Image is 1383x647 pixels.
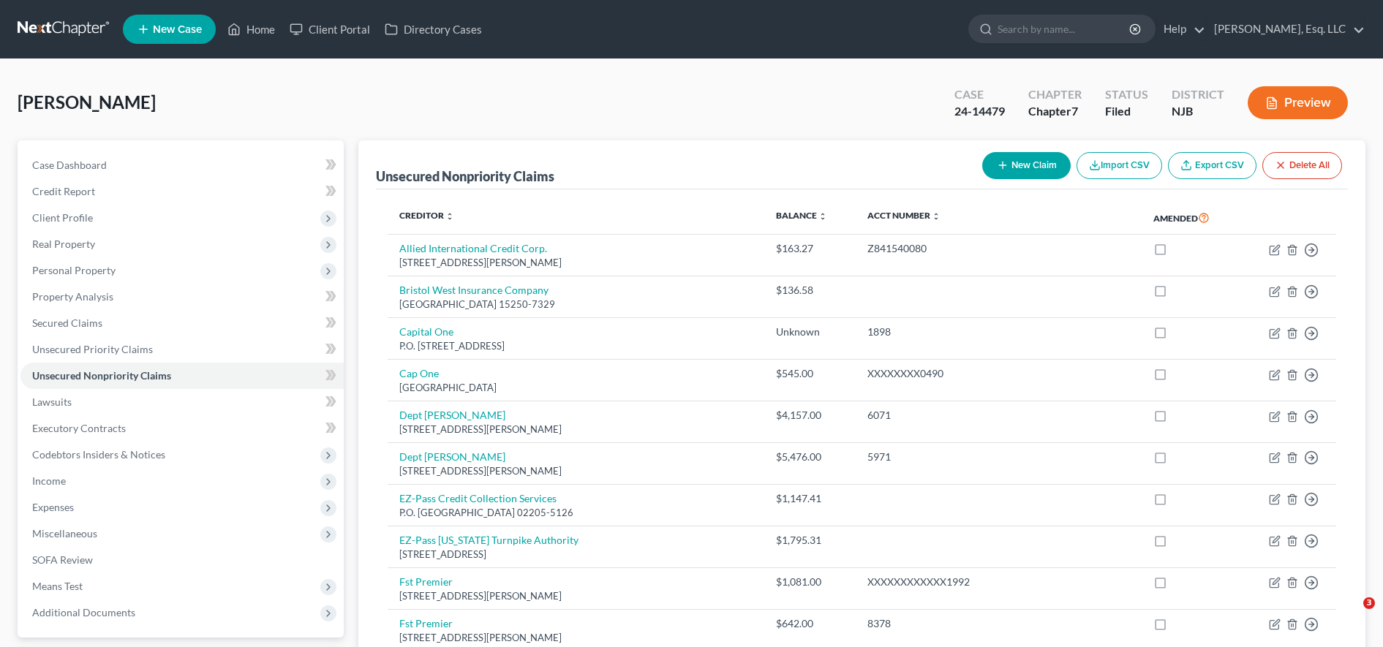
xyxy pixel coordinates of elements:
[1168,152,1256,179] a: Export CSV
[776,241,844,256] div: $163.27
[776,491,844,506] div: $1,147.41
[954,86,1005,103] div: Case
[399,242,547,254] a: Allied International Credit Corp.
[1172,86,1224,103] div: District
[18,91,156,113] span: [PERSON_NAME]
[1262,152,1342,179] button: Delete All
[32,553,93,566] span: SOFA Review
[32,396,72,408] span: Lawsuits
[32,185,95,197] span: Credit Report
[1105,86,1148,103] div: Status
[776,533,844,548] div: $1,795.31
[776,325,844,339] div: Unknown
[399,617,453,629] a: Fst Premier
[399,298,753,311] div: [GEOGRAPHIC_DATA] 15250-7329
[399,325,453,338] a: Capital One
[1363,597,1375,609] span: 3
[20,310,344,336] a: Secured Claims
[867,575,1129,589] div: XXXXXXXXXXXX1992
[32,448,165,461] span: Codebtors Insiders & Notices
[1207,16,1365,42] a: [PERSON_NAME], Esq. LLC
[20,363,344,389] a: Unsecured Nonpriority Claims
[32,317,102,329] span: Secured Claims
[867,408,1129,423] div: 6071
[153,24,202,35] span: New Case
[1333,597,1368,632] iframe: Intercom live chat
[32,606,135,618] span: Additional Documents
[32,474,66,487] span: Income
[20,547,344,573] a: SOFA Review
[399,210,454,221] a: Creditor unfold_more
[399,423,753,436] div: [STREET_ADDRESS][PERSON_NAME]
[32,343,153,355] span: Unsecured Priority Claims
[20,389,344,415] a: Lawsuits
[776,575,844,589] div: $1,081.00
[399,256,753,270] div: [STREET_ADDRESS][PERSON_NAME]
[32,580,83,592] span: Means Test
[998,15,1131,42] input: Search by name...
[32,290,113,303] span: Property Analysis
[776,210,827,221] a: Balance unfold_more
[399,492,557,504] a: EZ-Pass Credit Collection Services
[776,450,844,464] div: $5,476.00
[32,369,171,382] span: Unsecured Nonpriority Claims
[220,16,282,42] a: Home
[20,178,344,205] a: Credit Report
[32,238,95,250] span: Real Property
[399,548,753,561] div: [STREET_ADDRESS]
[32,159,107,171] span: Case Dashboard
[1028,86,1082,103] div: Chapter
[32,264,116,276] span: Personal Property
[282,16,377,42] a: Client Portal
[954,103,1005,120] div: 24-14479
[1077,152,1162,179] button: Import CSV
[776,366,844,381] div: $545.00
[867,366,1129,381] div: XXXXXXXX0490
[399,367,439,379] a: Cap One
[776,616,844,631] div: $642.00
[1248,86,1348,119] button: Preview
[399,339,753,353] div: P.O. [STREET_ADDRESS]
[776,408,844,423] div: $4,157.00
[399,534,579,546] a: EZ-Pass [US_STATE] Turnpike Authority
[377,16,489,42] a: Directory Cases
[20,336,344,363] a: Unsecured Priority Claims
[32,501,74,513] span: Expenses
[445,212,454,221] i: unfold_more
[399,284,549,296] a: Bristol West Insurance Company
[1172,103,1224,120] div: NJB
[776,283,844,298] div: $136.58
[376,167,554,185] div: Unsecured Nonpriority Claims
[399,575,453,588] a: Fst Premier
[818,212,827,221] i: unfold_more
[867,325,1129,339] div: 1898
[32,422,126,434] span: Executory Contracts
[20,152,344,178] a: Case Dashboard
[867,450,1129,464] div: 5971
[20,284,344,310] a: Property Analysis
[867,616,1129,631] div: 8378
[867,241,1129,256] div: Z841540080
[32,211,93,224] span: Client Profile
[399,589,753,603] div: [STREET_ADDRESS][PERSON_NAME]
[32,527,97,540] span: Miscellaneous
[932,212,941,221] i: unfold_more
[399,450,505,463] a: Dept [PERSON_NAME]
[982,152,1071,179] button: New Claim
[399,464,753,478] div: [STREET_ADDRESS][PERSON_NAME]
[399,409,505,421] a: Dept [PERSON_NAME]
[399,381,753,395] div: [GEOGRAPHIC_DATA]
[1028,103,1082,120] div: Chapter
[867,210,941,221] a: Acct Number unfold_more
[1156,16,1205,42] a: Help
[20,415,344,442] a: Executory Contracts
[399,631,753,645] div: [STREET_ADDRESS][PERSON_NAME]
[1071,104,1078,118] span: 7
[1105,103,1148,120] div: Filed
[399,506,753,520] div: P.O. [GEOGRAPHIC_DATA] 02205-5126
[1142,201,1240,235] th: Amended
